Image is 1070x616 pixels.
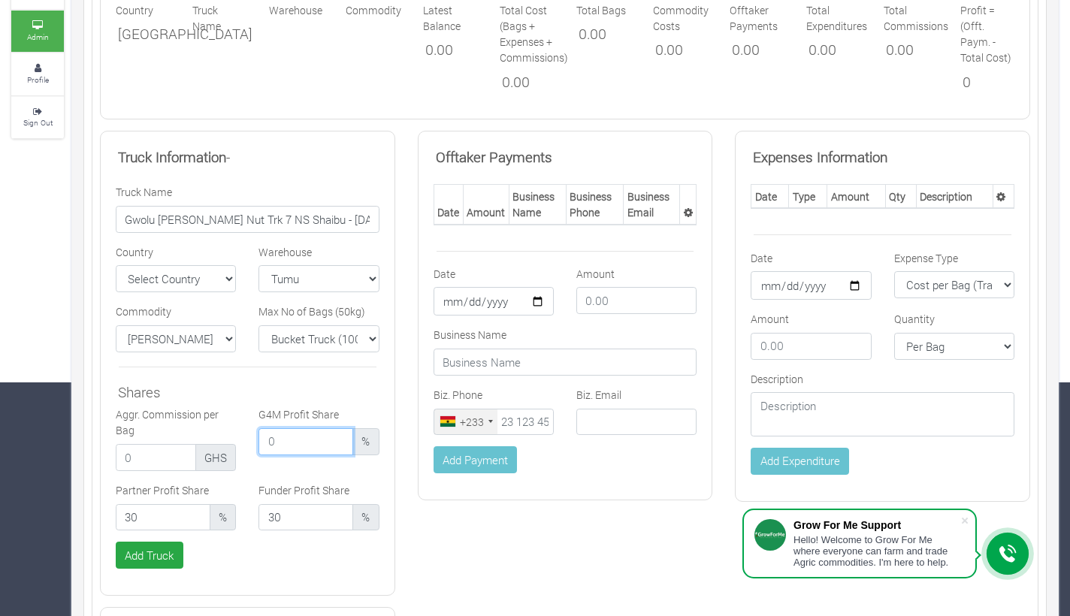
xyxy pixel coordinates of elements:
input: 0.00 [751,333,871,360]
label: Business Name [434,327,506,343]
th: Date [751,185,789,209]
label: Warehouse [258,244,312,260]
a: Sign Out [11,97,64,138]
input: 0 [258,428,353,455]
label: Expense Type [894,250,958,266]
th: Qty [885,185,916,209]
label: Max No of Bags (50kg) [258,303,365,319]
label: Commodity [116,303,171,319]
div: Hello! Welcome to Grow For Me where everyone can farm and trade Agric commodities. I'm here to help. [793,534,960,568]
input: Enter Truck Name [116,206,379,233]
input: 0 [116,444,196,471]
label: Country [116,244,153,260]
th: Amount [463,185,509,225]
th: Business Name [509,185,566,225]
input: 0 [116,504,210,531]
span: % [352,428,379,455]
label: Profit = (Offt. Paym. - Total Cost) [960,2,1014,66]
th: Business Email [624,185,680,225]
label: Partner Profit Share [116,482,209,498]
label: Funder Profit Share [258,482,349,498]
h5: Shares [118,384,377,401]
label: Total Expenditures [806,2,867,34]
input: 0.00 [576,287,697,314]
label: Offtaker Payments [730,2,784,34]
h5: 0.00 [732,41,781,59]
small: Sign Out [23,117,53,128]
label: Country [116,2,153,18]
input: Date [751,271,871,300]
h5: 0.00 [425,41,475,59]
h5: [GEOGRAPHIC_DATA] [118,26,168,43]
label: Latest Balance [423,2,477,34]
h5: 0.00 [886,41,935,59]
label: Date [434,266,455,282]
label: Description [751,371,803,387]
div: Ghana (Gaana): +233 [434,409,497,435]
h5: 0.00 [809,41,858,59]
th: Amount [827,185,886,209]
label: Amount [751,311,789,327]
label: Total Cost (Bags + Expenses + Commissions) [500,2,568,66]
h5: 0.00 [502,74,552,91]
input: 23 123 4567 [434,409,554,436]
h5: 0.00 [655,41,705,59]
small: Admin [27,32,49,42]
label: Warehouse [269,2,322,18]
small: Profile [27,74,49,85]
a: Profile [11,53,64,95]
input: 0 [258,504,353,531]
label: Truck Name [116,184,172,200]
a: Admin [11,11,64,52]
label: Commodity [346,2,401,18]
label: Commodity Costs [653,2,709,34]
div: Grow For Me Support [793,519,960,531]
b: Offtaker Payments [436,147,552,166]
label: G4M Profit Share [258,406,339,422]
b: Expenses Information [753,147,887,166]
label: Biz. Phone [434,387,482,403]
div: +233 [460,414,484,430]
input: Business Name [434,349,697,376]
label: Quantity [894,311,935,327]
label: Date [751,250,772,266]
label: Biz. Email [576,387,621,403]
span: % [210,504,237,531]
label: Amount [576,266,615,282]
button: Add Truck [116,542,183,569]
span: GHS [195,444,237,471]
label: Aggr. Commission per Bag [116,406,236,438]
button: Add Payment [434,446,518,473]
b: Truck Information [118,147,226,166]
input: Date [434,287,554,316]
label: Total Commissions [884,2,948,34]
h5: - [118,149,377,166]
th: Date [434,185,463,225]
span: % [352,504,379,531]
h5: 0.00 [579,26,628,43]
th: Description [916,185,993,209]
label: Total Bags [576,2,626,18]
th: Business Phone [566,185,623,225]
button: Add Expenditure [751,448,849,475]
h5: 0 [963,74,1012,91]
th: Type [789,185,827,209]
label: Truck Name [192,2,246,34]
